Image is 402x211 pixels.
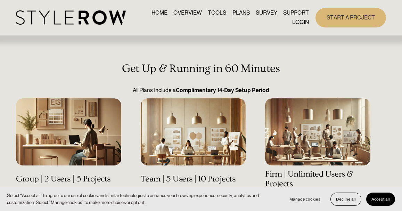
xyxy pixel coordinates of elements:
span: Decline all [336,197,356,202]
a: folder dropdown [283,8,309,18]
h3: Get Up & Running in 60 Minutes [16,62,386,75]
a: PLANS [232,8,250,18]
p: All Plans Include a [16,86,386,95]
a: SURVEY [256,8,277,18]
a: HOME [151,8,167,18]
img: StyleRow [16,10,125,25]
h4: Team | 5 Users | 10 Projects [141,174,246,184]
span: Accept all [371,197,390,202]
button: Decline all [330,193,361,206]
a: TOOLS [208,8,226,18]
span: Manage cookies [289,197,320,202]
p: Select “Accept all” to agree to our use of cookies and similar technologies to enhance your brows... [7,192,277,206]
h4: Group | 2 Users | 5 Projects [16,174,121,184]
h4: Firm | Unlimited Users & Projects [265,169,370,189]
span: SUPPORT [283,9,309,17]
button: Accept all [366,193,395,206]
button: Manage cookies [284,193,326,206]
strong: Complimentary 14-Day Setup Period [176,87,269,93]
a: LOGIN [292,18,309,27]
a: OVERVIEW [173,8,202,18]
a: START A PROJECT [315,8,386,27]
